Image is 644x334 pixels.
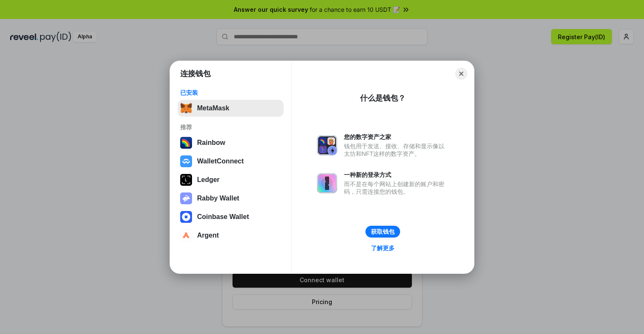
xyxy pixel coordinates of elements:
button: Argent [178,227,284,244]
div: 您的数字资产之家 [344,133,449,141]
h1: 连接钱包 [180,69,211,79]
button: WalletConnect [178,153,284,170]
img: svg+xml,%3Csvg%20width%3D%22120%22%20height%3D%22120%22%20viewBox%3D%220%200%20120%20120%22%20fil... [180,137,192,149]
a: 了解更多 [366,243,400,254]
img: svg+xml,%3Csvg%20width%3D%2228%22%20height%3D%2228%22%20viewBox%3D%220%200%2028%2028%22%20fill%3D... [180,211,192,223]
div: 一种新的登录方式 [344,171,449,179]
button: 获取钱包 [365,226,400,238]
button: Close [455,68,467,80]
button: MetaMask [178,100,284,117]
div: 了解更多 [371,244,395,252]
div: 什么是钱包？ [360,93,406,103]
div: Coinbase Wallet [197,213,249,221]
button: Ledger [178,171,284,188]
div: Rainbow [197,139,225,147]
img: svg+xml,%3Csvg%20xmlns%3D%22http%3A%2F%2Fwww.w3.org%2F2000%2Fsvg%22%20fill%3D%22none%22%20viewBox... [180,192,192,204]
div: 已安装 [180,89,281,96]
div: 推荐 [180,123,281,131]
img: svg+xml,%3Csvg%20xmlns%3D%22http%3A%2F%2Fwww.w3.org%2F2000%2Fsvg%22%20fill%3D%22none%22%20viewBox... [317,173,337,193]
button: Coinbase Wallet [178,208,284,225]
div: 而不是在每个网站上创建新的账户和密码，只需连接您的钱包。 [344,180,449,195]
button: Rabby Wallet [178,190,284,207]
img: svg+xml,%3Csvg%20fill%3D%22none%22%20height%3D%2233%22%20viewBox%3D%220%200%2035%2033%22%20width%... [180,102,192,114]
div: WalletConnect [197,158,244,165]
div: 钱包用于发送、接收、存储和显示像以太坊和NFT这样的数字资产。 [344,142,449,158]
div: Rabby Wallet [197,195,239,202]
img: svg+xml,%3Csvg%20xmlns%3D%22http%3A%2F%2Fwww.w3.org%2F2000%2Fsvg%22%20width%3D%2228%22%20height%3... [180,174,192,186]
img: svg+xml,%3Csvg%20width%3D%2228%22%20height%3D%2228%22%20viewBox%3D%220%200%2028%2028%22%20fill%3D... [180,155,192,167]
div: 获取钱包 [371,228,395,235]
div: MetaMask [197,104,229,112]
div: Ledger [197,176,219,184]
img: svg+xml,%3Csvg%20width%3D%2228%22%20height%3D%2228%22%20viewBox%3D%220%200%2028%2028%22%20fill%3D... [180,230,192,241]
div: Argent [197,232,219,239]
button: Rainbow [178,134,284,151]
img: svg+xml,%3Csvg%20xmlns%3D%22http%3A%2F%2Fwww.w3.org%2F2000%2Fsvg%22%20fill%3D%22none%22%20viewBox... [317,135,337,155]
